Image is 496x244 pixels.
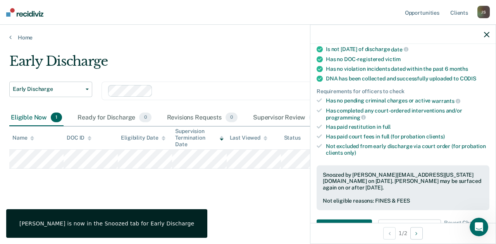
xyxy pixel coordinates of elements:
button: Navigate to form [317,219,372,235]
div: DOC ID [67,135,91,141]
button: Previous Opportunity [383,227,396,239]
div: Supervisor Review [251,109,323,126]
span: victim [385,56,401,62]
div: Ready for Discharge [76,109,153,126]
div: Status [284,135,301,141]
div: Supervision Termination Date [175,128,223,147]
span: Early Discharge [13,86,83,92]
div: Has no violation incidents dated within the past 6 [326,65,489,72]
span: only) [344,149,356,155]
span: warrants [432,98,460,104]
iframe: Intercom live chat [470,218,488,236]
div: Name [12,135,34,141]
span: 0 [226,113,238,123]
button: Update Eligibility [378,219,441,235]
div: Last Viewed [230,135,267,141]
div: Has no pending criminal charges or active [326,97,489,104]
span: date [391,46,408,52]
div: Requirements for officers to check [317,88,489,94]
div: [PERSON_NAME] is now in the Snoozed tab for Early Discharge [19,220,194,227]
a: Navigate to form link [317,219,375,235]
div: Has paid court fees in full (for probation [326,133,489,140]
div: Snoozed by [PERSON_NAME][EMAIL_ADDRESS][US_STATE][DOMAIN_NAME] on [DATE]. [PERSON_NAME] may be su... [323,171,483,191]
span: Revert Changes [444,219,484,235]
span: clients) [426,133,445,140]
div: Has paid restitution in [326,124,489,130]
div: Revisions Requests [165,109,239,126]
span: 0 [139,113,151,123]
div: Has completed any court-ordered interventions and/or [326,107,489,121]
span: CODIS [460,75,476,81]
img: Recidiviz [6,8,43,17]
span: 0 [309,113,321,123]
div: Eligible Now [9,109,64,126]
div: Has no DOC-registered [326,56,489,62]
div: Not excluded from early discharge via court order (for probation clients [326,143,489,156]
div: Early Discharge [9,53,456,75]
div: DNA has been collected and successfully uploaded to [326,75,489,82]
a: Home [9,34,487,41]
div: Not eligible reasons: FINES & FEES [323,197,483,204]
span: months [449,65,468,72]
div: J S [477,6,490,18]
span: full [382,124,391,130]
div: 1 / 2 [310,223,496,243]
div: Is not [DATE] of discharge [326,46,489,53]
span: programming [326,114,366,120]
span: 1 [51,113,62,123]
div: Eligibility Date [121,135,165,141]
button: Next Opportunity [410,227,423,239]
